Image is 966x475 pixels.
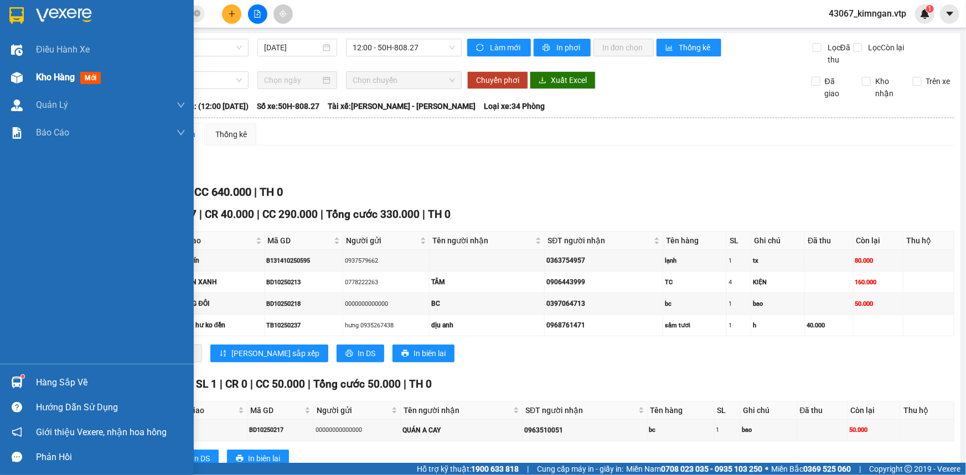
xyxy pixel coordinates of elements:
[476,44,485,53] span: sync
[172,234,254,247] span: ĐC Giao
[219,349,227,358] span: sort-ascending
[262,208,318,221] span: CC 290.000
[546,320,661,331] div: 0968761471
[264,41,321,54] input: 12/10/2025
[194,10,200,17] span: close-circle
[328,100,476,112] span: Tài xế: [PERSON_NAME] - [PERSON_NAME]
[248,4,267,24] button: file-add
[337,344,384,362] button: printerIn DS
[353,72,455,88] span: Chọn chuyến
[422,208,425,221] span: |
[401,420,523,441] td: QUÁN A CAY
[471,464,519,473] strong: 1900 633 818
[260,185,283,199] span: TH 0
[210,344,328,362] button: sort-ascending[PERSON_NAME] sắp xếp
[428,208,451,221] span: TH 0
[257,208,260,221] span: |
[430,315,545,336] td: dịu anh
[922,75,955,87] span: Trên xe
[402,425,520,436] div: QUÁN A CAY
[12,402,22,413] span: question-circle
[753,321,803,330] div: h
[431,299,543,309] div: BC
[317,404,390,416] span: Người gửi
[36,98,68,112] span: Quản Lý
[256,378,305,390] span: CC 50.000
[854,232,903,250] th: Còn lại
[345,299,427,309] div: 0000000000000
[250,404,302,416] span: Mã GD
[265,293,343,315] td: BD10250218
[753,278,803,287] div: KIỆN
[663,232,727,250] th: Tên hàng
[920,9,930,19] img: icon-new-feature
[741,401,797,420] th: Ghi chú
[36,72,75,82] span: Kho hàng
[171,255,263,266] div: quảng tín
[484,100,545,112] span: Loại xe: 34 Phòng
[308,378,311,390] span: |
[345,321,427,330] div: hưng 0935267438
[409,378,432,390] span: TH 0
[729,321,749,330] div: 1
[661,464,762,473] strong: 0708 023 035 - 0935 103 250
[171,450,219,467] button: printerIn DS
[168,100,249,112] span: Chuyến: (12:00 [DATE])
[248,452,280,464] span: In biên lai
[940,4,959,24] button: caret-down
[551,74,587,86] span: Xuất Excel
[901,401,954,420] th: Thu hộ
[820,75,854,100] span: Đã giao
[12,427,22,437] span: notification
[267,278,341,287] div: BD10250213
[321,208,323,221] span: |
[753,256,803,265] div: tx
[417,463,519,475] span: Hỗ trợ kỹ thuật:
[807,321,851,330] div: 40.000
[192,452,210,464] span: In DS
[36,374,185,391] div: Hàng sắp về
[205,208,254,221] span: CR 40.000
[742,425,795,435] div: bao
[556,41,582,54] span: In phơi
[657,39,721,56] button: bar-chartThống kê
[414,347,446,359] span: In biên lai
[316,425,399,435] div: 00000000000000
[401,349,409,358] span: printer
[729,299,749,309] div: 1
[593,39,654,56] button: In đơn chọn
[265,315,343,336] td: TB10250237
[524,425,645,436] div: 0963510051
[268,234,332,247] span: Mã GD
[9,7,24,24] img: logo-vxr
[537,463,623,475] span: Cung cấp máy in - giấy in:
[665,44,675,53] span: bar-chart
[903,232,954,250] th: Thu hộ
[855,278,901,287] div: 160.000
[228,10,236,18] span: plus
[648,401,715,420] th: Tên hàng
[80,72,101,84] span: mới
[254,185,257,199] span: |
[534,39,591,56] button: printerIn phơi
[805,232,853,250] th: Đã thu
[850,425,898,435] div: 50.000
[273,4,293,24] button: aim
[404,378,406,390] span: |
[196,378,217,390] span: SL 1
[753,299,803,309] div: bao
[539,76,546,85] span: download
[871,75,904,100] span: Kho nhận
[194,185,251,199] span: CC 640.000
[392,344,454,362] button: printerIn biên lai
[36,43,90,56] span: Điều hành xe
[12,452,22,462] span: message
[926,5,934,13] sup: 1
[626,463,762,475] span: Miền Nam
[11,377,23,388] img: warehouse-icon
[220,378,223,390] span: |
[345,349,353,358] span: printer
[215,128,247,140] div: Thống kê
[267,299,341,309] div: BD10250218
[267,256,341,265] div: B131410250595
